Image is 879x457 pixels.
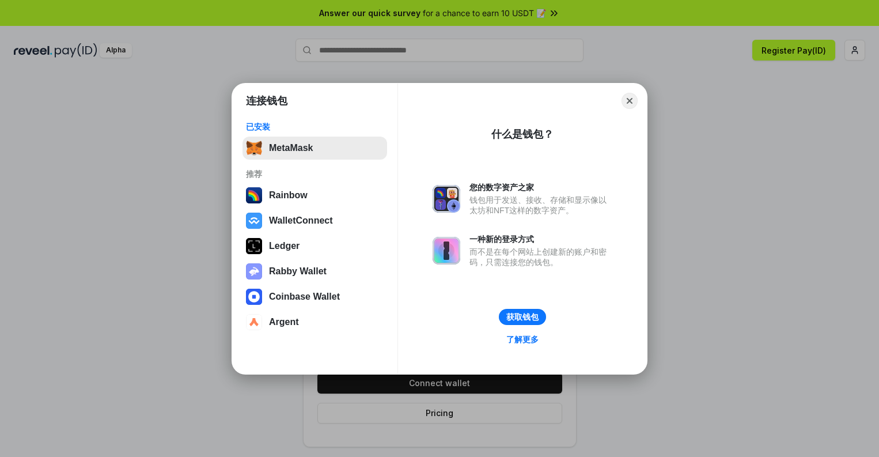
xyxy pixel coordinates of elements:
button: Rainbow [243,184,387,207]
button: WalletConnect [243,209,387,232]
h1: 连接钱包 [246,94,287,108]
div: 您的数字资产之家 [469,182,612,192]
div: Argent [269,317,299,327]
img: svg+xml,%3Csvg%20width%3D%2228%22%20height%3D%2228%22%20viewBox%3D%220%200%2028%2028%22%20fill%3D... [246,289,262,305]
button: Rabby Wallet [243,260,387,283]
div: MetaMask [269,143,313,153]
div: 了解更多 [506,334,539,345]
div: Ledger [269,241,300,251]
img: svg+xml,%3Csvg%20width%3D%2228%22%20height%3D%2228%22%20viewBox%3D%220%200%2028%2028%22%20fill%3D... [246,213,262,229]
div: Coinbase Wallet [269,292,340,302]
button: Close [622,93,638,109]
div: 已安装 [246,122,384,132]
div: 推荐 [246,169,384,179]
button: Coinbase Wallet [243,285,387,308]
div: 钱包用于发送、接收、存储和显示像以太坊和NFT这样的数字资产。 [469,195,612,216]
a: 了解更多 [499,332,545,347]
img: svg+xml,%3Csvg%20fill%3D%22none%22%20height%3D%2233%22%20viewBox%3D%220%200%2035%2033%22%20width%... [246,140,262,156]
div: 什么是钱包？ [491,127,554,141]
div: Rabby Wallet [269,266,327,277]
button: MetaMask [243,137,387,160]
button: 获取钱包 [499,309,546,325]
img: svg+xml,%3Csvg%20width%3D%22120%22%20height%3D%22120%22%20viewBox%3D%220%200%20120%20120%22%20fil... [246,187,262,203]
div: 一种新的登录方式 [469,234,612,244]
img: svg+xml,%3Csvg%20xmlns%3D%22http%3A%2F%2Fwww.w3.org%2F2000%2Fsvg%22%20fill%3D%22none%22%20viewBox... [246,263,262,280]
div: 而不是在每个网站上创建新的账户和密码，只需连接您的钱包。 [469,247,612,267]
button: Ledger [243,235,387,258]
div: Rainbow [269,190,308,201]
img: svg+xml,%3Csvg%20xmlns%3D%22http%3A%2F%2Fwww.w3.org%2F2000%2Fsvg%22%20fill%3D%22none%22%20viewBox... [433,237,460,265]
img: svg+xml,%3Csvg%20width%3D%2228%22%20height%3D%2228%22%20viewBox%3D%220%200%2028%2028%22%20fill%3D... [246,314,262,330]
div: WalletConnect [269,216,333,226]
div: 获取钱包 [506,312,539,322]
button: Argent [243,311,387,334]
img: svg+xml,%3Csvg%20xmlns%3D%22http%3A%2F%2Fwww.w3.org%2F2000%2Fsvg%22%20width%3D%2228%22%20height%3... [246,238,262,254]
img: svg+xml,%3Csvg%20xmlns%3D%22http%3A%2F%2Fwww.w3.org%2F2000%2Fsvg%22%20fill%3D%22none%22%20viewBox... [433,185,460,213]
